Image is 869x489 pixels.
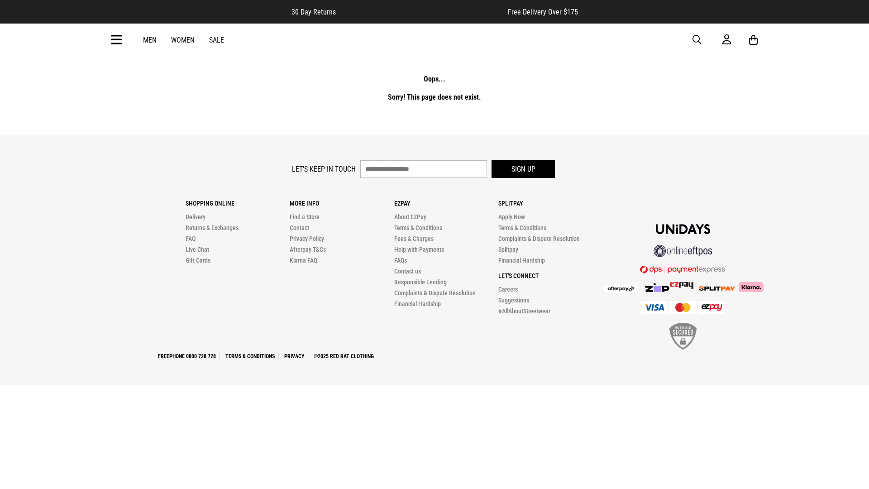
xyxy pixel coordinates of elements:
img: Splitpay [699,286,735,291]
a: Complaints & Dispute Resolution [394,289,476,297]
img: Redrat logo [406,33,465,47]
a: Gift Cards [186,257,210,264]
a: Live Chat [186,246,209,253]
a: Returns & Exchanges [186,224,239,231]
img: Unidays [656,224,710,234]
a: Help with Payments [394,246,444,253]
a: Freephone 0800 728 728 [154,353,220,360]
a: Klarna FAQ [290,257,317,264]
img: Afterpay [603,285,639,292]
a: FAQ [186,235,196,242]
strong: Sorry! This page does not exist. [388,93,481,101]
a: Afterpay T&Cs [290,246,326,253]
a: Terms & Conditions [498,224,546,231]
span: Free Delivery Over $175 [508,8,578,16]
button: Sign up [492,160,555,178]
a: Suggestions [498,297,529,304]
a: About EZPay [394,213,426,221]
a: Terms & Conditions [222,353,279,360]
a: Men [143,36,157,44]
a: Splitpay [498,246,518,253]
strong: Oops... [424,75,445,83]
p: More Info [290,200,394,207]
a: Sale [209,36,224,44]
a: Financial Hardship [498,257,545,264]
img: SSL [669,323,697,350]
a: Responsible Lending [394,278,447,286]
a: Financial Hardship [394,300,441,307]
a: Find a Store [290,213,320,221]
a: Careers [498,286,518,293]
p: Splitpay [498,200,602,207]
img: online eftpos [654,245,712,257]
label: Let's keep in touch [292,165,356,173]
a: Women [171,36,195,44]
a: Contact [290,224,309,231]
a: ©2025 Red Rat Clothing [310,353,377,360]
a: Apply Now [498,213,525,221]
img: Klarna [735,282,764,292]
a: Delivery [186,213,205,221]
img: DPS [640,265,726,273]
a: FAQs [394,257,407,264]
p: Shopping Online [186,200,290,207]
span: 30 Day Returns [291,8,336,16]
p: Let's Connect [498,272,602,279]
a: Privacy [281,353,308,360]
a: Terms & Conditions [394,224,442,231]
a: Contact us [394,268,421,275]
p: Ezpay [394,200,498,207]
img: Zip [645,283,670,292]
iframe: Customer reviews powered by Trustpilot [354,7,490,16]
a: Privacy Policy [290,235,324,242]
a: #AllAboutStreetwear [498,307,550,315]
a: Fees & Charges [394,235,434,242]
img: Cards [640,301,726,314]
img: Splitpay [670,282,693,289]
a: Complaints & Dispute Resolution [498,235,580,242]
